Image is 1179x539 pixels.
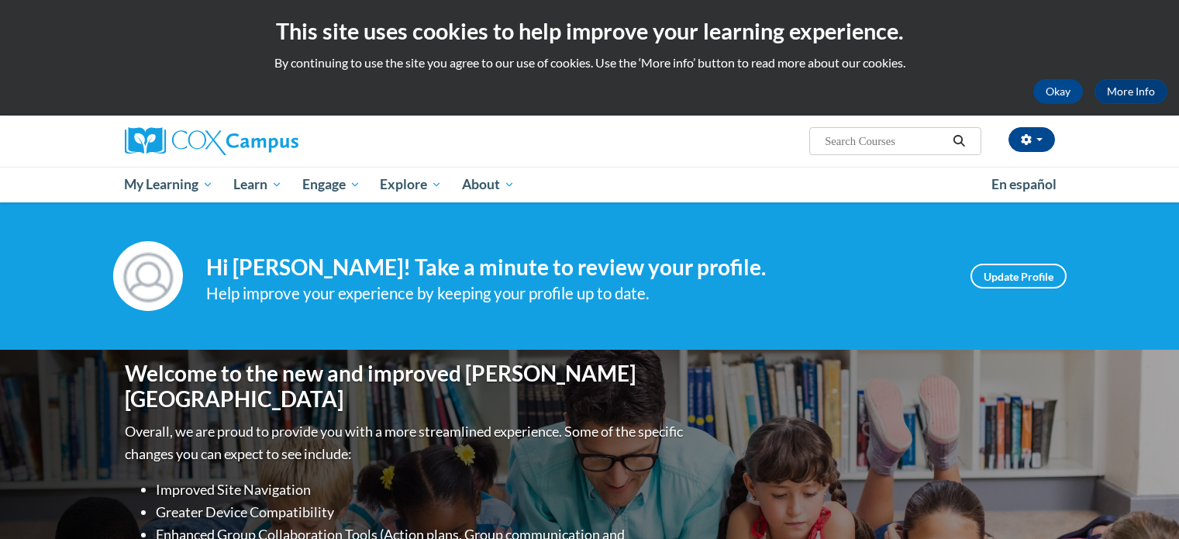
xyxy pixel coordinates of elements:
span: Explore [380,175,442,194]
button: Account Settings [1008,127,1055,152]
a: Cox Campus [125,127,419,155]
div: Main menu [102,167,1078,202]
span: My Learning [124,175,213,194]
span: En español [991,176,1057,192]
button: Search [947,132,970,150]
iframe: Button to launch messaging window [1117,477,1167,527]
h2: This site uses cookies to help improve your learning experience. [12,16,1167,47]
p: By continuing to use the site you agree to our use of cookies. Use the ‘More info’ button to read... [12,54,1167,71]
span: Engage [302,175,360,194]
h1: Welcome to the new and improved [PERSON_NAME][GEOGRAPHIC_DATA] [125,361,687,413]
a: Engage [292,167,371,202]
a: My Learning [115,167,224,202]
a: About [452,167,525,202]
input: Search Courses [823,132,947,150]
a: Learn [223,167,292,202]
p: Overall, we are proud to provide you with a more streamlined experience. Some of the specific cha... [125,420,687,465]
li: Improved Site Navigation [156,479,687,501]
img: Profile Image [113,241,183,311]
h4: Hi [PERSON_NAME]! Take a minute to review your profile. [206,254,947,281]
div: Help improve your experience by keeping your profile up to date. [206,281,947,306]
li: Greater Device Compatibility [156,501,687,523]
span: About [462,175,515,194]
img: Cox Campus [125,127,298,155]
a: More Info [1095,79,1167,104]
a: Explore [370,167,452,202]
span: Learn [233,175,282,194]
button: Okay [1033,79,1083,104]
a: En español [981,168,1067,201]
a: Update Profile [970,264,1067,289]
